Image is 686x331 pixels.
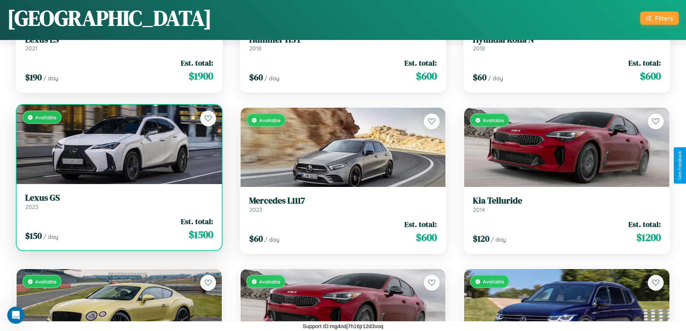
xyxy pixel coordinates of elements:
div: Filters [655,14,673,22]
span: $ 1500 [189,227,213,242]
span: Est. total: [404,219,437,229]
span: / day [491,236,506,243]
span: 2018 [249,45,261,52]
span: $ 60 [249,71,263,83]
span: $ 600 [416,69,437,83]
span: $ 60 [473,71,487,83]
span: Est. total: [181,58,213,68]
span: Est. total: [628,58,661,68]
a: Hummer H3T2018 [249,35,437,52]
span: $ 120 [473,233,489,245]
iframe: Intercom live chat [7,307,24,324]
h1: [GEOGRAPHIC_DATA] [7,3,212,33]
span: Available [259,278,281,285]
span: $ 190 [25,71,42,83]
span: / day [43,75,58,82]
span: 2021 [25,45,37,52]
span: 2014 [473,206,485,213]
span: $ 60 [249,233,263,245]
a: Hyundai Kona N2018 [473,35,661,52]
span: $ 1900 [189,69,213,83]
button: Filters [640,12,679,25]
div: Give Feedback [677,151,682,180]
a: Mercedes L11172023 [249,196,437,213]
span: / day [264,75,279,82]
h3: Kia Telluride [473,196,661,206]
a: Lexus ES2021 [25,35,213,52]
p: Support ID: mg4ndj7h16jr12d3voq [302,321,383,331]
span: 2018 [473,45,485,52]
span: / day [43,233,58,240]
span: 2023 [25,203,38,210]
span: $ 1200 [636,230,661,245]
span: $ 600 [640,69,661,83]
span: 2023 [249,206,262,213]
span: / day [264,236,279,243]
span: Est. total: [181,216,213,227]
span: Available [483,278,504,285]
span: / day [488,75,503,82]
span: $ 150 [25,230,42,242]
span: Available [35,114,57,120]
span: Available [483,117,504,123]
span: Available [259,117,281,123]
h3: Mercedes L1117 [249,196,437,206]
a: Lexus GS2023 [25,193,213,210]
span: $ 600 [416,230,437,245]
span: Available [35,278,57,285]
a: Kia Telluride2014 [473,196,661,213]
h3: Lexus GS [25,193,213,203]
span: Est. total: [628,219,661,229]
span: Est. total: [404,58,437,68]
